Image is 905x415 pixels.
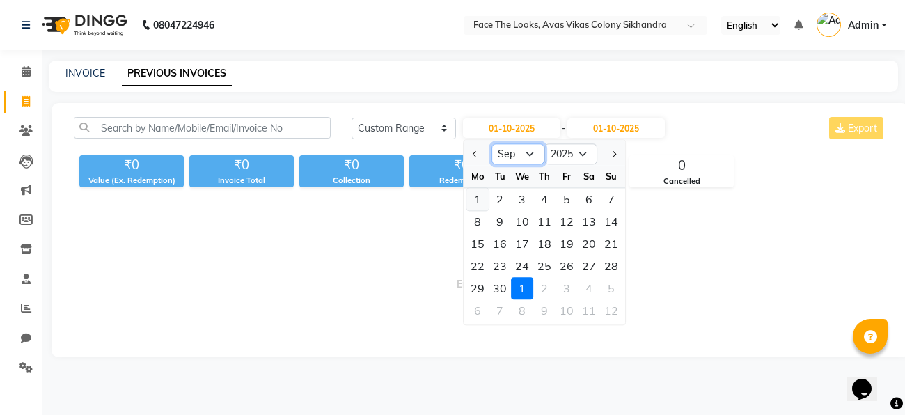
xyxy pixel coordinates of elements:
[578,165,600,187] div: Sa
[511,255,533,277] div: 24
[511,299,533,322] div: Wednesday, October 8, 2025
[533,210,556,233] div: Thursday, September 11, 2025
[600,233,622,255] div: 21
[556,255,578,277] div: Friday, September 26, 2025
[600,255,622,277] div: Sunday, September 28, 2025
[578,299,600,322] div: Saturday, October 11, 2025
[466,165,489,187] div: Mo
[511,277,533,299] div: 1
[469,143,481,165] button: Previous month
[189,175,294,187] div: Invoice Total
[409,175,514,187] div: Redemption
[466,233,489,255] div: Monday, September 15, 2025
[466,210,489,233] div: 8
[489,210,511,233] div: 9
[556,255,578,277] div: 26
[489,188,511,210] div: Tuesday, September 2, 2025
[153,6,214,45] b: 08047224946
[556,233,578,255] div: 19
[466,210,489,233] div: Monday, September 8, 2025
[578,233,600,255] div: Saturday, September 20, 2025
[489,299,511,322] div: Tuesday, October 7, 2025
[533,188,556,210] div: Thursday, September 4, 2025
[36,6,131,45] img: logo
[533,299,556,322] div: 9
[491,144,544,165] select: Select month
[466,188,489,210] div: 1
[533,299,556,322] div: Thursday, October 9, 2025
[600,299,622,322] div: Sunday, October 12, 2025
[122,61,232,86] a: PREVIOUS INVOICES
[489,277,511,299] div: 30
[556,277,578,299] div: 3
[562,121,566,136] span: -
[466,233,489,255] div: 15
[466,255,489,277] div: Monday, September 22, 2025
[600,210,622,233] div: Sunday, September 14, 2025
[556,299,578,322] div: 10
[578,188,600,210] div: 6
[533,188,556,210] div: 4
[299,155,404,175] div: ₹0
[578,255,600,277] div: 27
[556,233,578,255] div: Friday, September 19, 2025
[489,210,511,233] div: Tuesday, September 9, 2025
[556,210,578,233] div: 12
[600,299,622,322] div: 12
[511,277,533,299] div: Wednesday, October 1, 2025
[600,277,622,299] div: Sunday, October 5, 2025
[511,210,533,233] div: 10
[600,188,622,210] div: 7
[630,156,733,175] div: 0
[600,277,622,299] div: 5
[511,165,533,187] div: We
[466,299,489,322] div: Monday, October 6, 2025
[600,233,622,255] div: Sunday, September 21, 2025
[556,277,578,299] div: Friday, October 3, 2025
[600,210,622,233] div: 14
[578,277,600,299] div: 4
[578,277,600,299] div: Saturday, October 4, 2025
[489,277,511,299] div: Tuesday, September 30, 2025
[556,210,578,233] div: Friday, September 12, 2025
[489,299,511,322] div: 7
[511,210,533,233] div: Wednesday, September 10, 2025
[533,165,556,187] div: Th
[65,67,105,79] a: INVOICE
[511,233,533,255] div: Wednesday, September 17, 2025
[511,233,533,255] div: 17
[578,299,600,322] div: 11
[578,188,600,210] div: Saturday, September 6, 2025
[556,299,578,322] div: Friday, October 10, 2025
[567,118,665,138] input: End Date
[600,165,622,187] div: Su
[79,175,184,187] div: Value (Ex. Redemption)
[511,299,533,322] div: 8
[74,204,886,343] span: Empty list
[544,144,597,165] select: Select year
[817,13,841,37] img: Admin
[463,118,560,138] input: Start Date
[556,188,578,210] div: Friday, September 5, 2025
[511,188,533,210] div: Wednesday, September 3, 2025
[578,210,600,233] div: Saturday, September 13, 2025
[79,155,184,175] div: ₹0
[511,188,533,210] div: 3
[189,155,294,175] div: ₹0
[578,233,600,255] div: 20
[511,255,533,277] div: Wednesday, September 24, 2025
[556,188,578,210] div: 5
[489,233,511,255] div: 16
[556,165,578,187] div: Fr
[848,18,879,33] span: Admin
[533,277,556,299] div: Thursday, October 2, 2025
[489,188,511,210] div: 2
[489,255,511,277] div: 23
[74,117,331,139] input: Search by Name/Mobile/Email/Invoice No
[466,277,489,299] div: 29
[533,233,556,255] div: Thursday, September 18, 2025
[533,255,556,277] div: Thursday, September 25, 2025
[600,188,622,210] div: Sunday, September 7, 2025
[533,233,556,255] div: 18
[578,210,600,233] div: 13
